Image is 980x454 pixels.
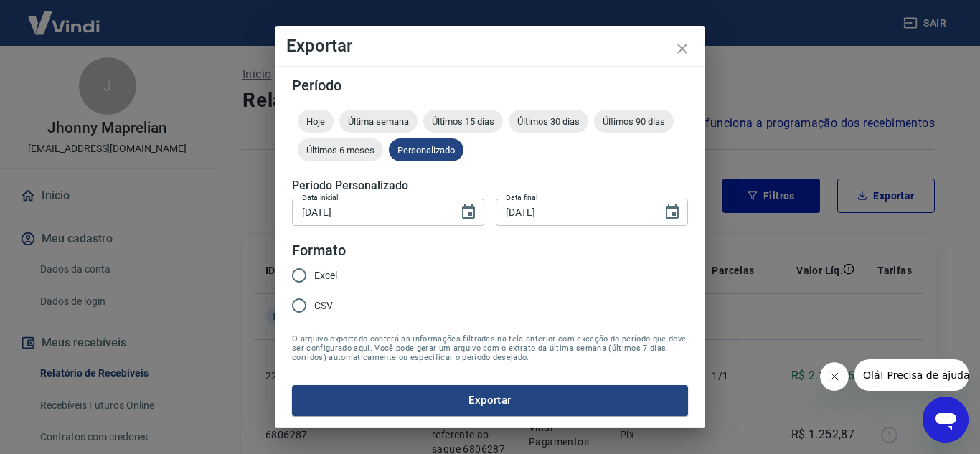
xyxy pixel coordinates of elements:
[454,198,483,227] button: Choose date, selected date is 5 de ago de 2025
[923,397,969,443] iframe: Botão para abrir a janela de mensagens
[665,32,699,66] button: close
[292,385,688,415] button: Exportar
[389,138,463,161] div: Personalizado
[658,198,687,227] button: Choose date, selected date is 26 de ago de 2025
[292,334,688,362] span: O arquivo exportado conterá as informações filtradas na tela anterior com exceção do período que ...
[506,192,538,203] label: Data final
[298,138,383,161] div: Últimos 6 meses
[298,145,383,156] span: Últimos 6 meses
[314,298,333,313] span: CSV
[292,199,448,225] input: DD/MM/YYYY
[509,116,588,127] span: Últimos 30 dias
[9,10,121,22] span: Olá! Precisa de ajuda?
[594,116,674,127] span: Últimos 90 dias
[496,199,652,225] input: DD/MM/YYYY
[423,110,503,133] div: Últimos 15 dias
[389,145,463,156] span: Personalizado
[302,192,339,203] label: Data inicial
[292,179,688,193] h5: Período Personalizado
[339,116,418,127] span: Última semana
[594,110,674,133] div: Últimos 90 dias
[286,37,694,55] h4: Exportar
[820,362,849,391] iframe: Fechar mensagem
[298,110,334,133] div: Hoje
[854,359,969,391] iframe: Mensagem da empresa
[292,240,346,261] legend: Formato
[423,116,503,127] span: Últimos 15 dias
[509,110,588,133] div: Últimos 30 dias
[314,268,337,283] span: Excel
[298,116,334,127] span: Hoje
[339,110,418,133] div: Última semana
[292,78,688,93] h5: Período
